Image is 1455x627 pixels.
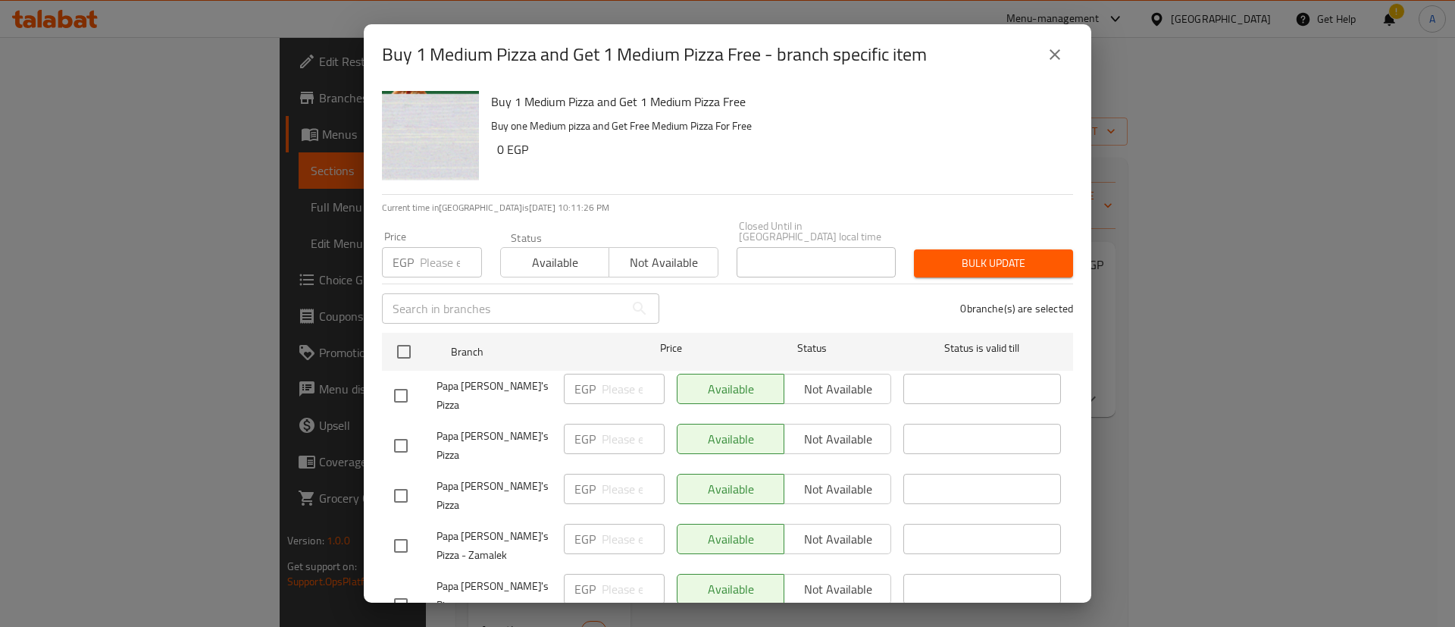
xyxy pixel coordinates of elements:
p: EGP [574,580,596,598]
p: EGP [574,480,596,498]
input: Please enter price [420,247,482,277]
span: Status [734,339,891,358]
span: Price [621,339,721,358]
p: EGP [393,253,414,271]
span: Not available [615,252,712,274]
span: Available [507,252,603,274]
span: Papa [PERSON_NAME]'s Pizza [436,477,552,515]
img: Buy 1 Medium Pizza and Get 1 Medium Pizza Free [382,91,479,188]
h2: Buy 1 Medium Pizza and Get 1 Medium Pizza Free - branch specific item [382,42,927,67]
p: Current time in [GEOGRAPHIC_DATA] is [DATE] 10:11:26 PM [382,201,1073,215]
p: EGP [574,380,596,398]
p: 0 branche(s) are selected [960,301,1073,316]
input: Please enter price [602,574,665,604]
input: Please enter price [602,424,665,454]
input: Search in branches [382,293,624,324]
h6: 0 EGP [497,139,1061,160]
span: Papa [PERSON_NAME]'s Pizza [436,377,552,415]
input: Please enter price [602,374,665,404]
span: Papa [PERSON_NAME]'s Pizza - Zamalek [436,527,552,565]
input: Please enter price [602,524,665,554]
p: Buy one Medium pizza and Get Free Medium Pizza For Free [491,117,1061,136]
span: Bulk update [926,254,1061,273]
h6: Buy 1 Medium Pizza and Get 1 Medium Pizza Free [491,91,1061,112]
p: EGP [574,530,596,548]
span: Papa [PERSON_NAME]'s Pizza [436,427,552,465]
input: Please enter price [602,474,665,504]
button: Not available [609,247,718,277]
button: Available [500,247,609,277]
span: Status is valid till [903,339,1061,358]
button: Bulk update [914,249,1073,277]
span: Branch [451,343,609,362]
p: EGP [574,430,596,448]
button: close [1037,36,1073,73]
